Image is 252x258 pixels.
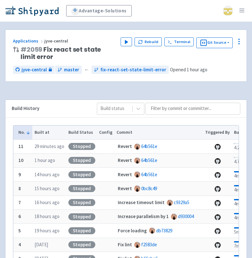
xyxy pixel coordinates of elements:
strong: Revert [118,143,132,149]
a: fix-react-set-state-limit-error [91,66,169,74]
th: Config [97,126,115,139]
div: Build History [12,105,87,112]
div: Stopped [68,227,95,234]
a: jyve-central [13,66,54,74]
time: 19 hours ago [35,228,60,234]
a: d930004 [178,213,194,219]
b: 8 [18,185,21,191]
a: #2059 [21,45,42,54]
span: ← [84,66,89,74]
button: Play [121,37,132,46]
b: 4 [18,242,21,248]
a: 64b561e [141,157,157,163]
a: 0bc8c49 [141,185,157,191]
div: Stopped [68,143,95,150]
th: Build Status [66,126,97,139]
div: Stopped [68,157,95,164]
input: Filter by commit or committer... [145,103,240,115]
a: db73829 [156,228,172,234]
strong: Increase timeout limit [118,199,165,205]
div: Stopped [68,213,95,220]
a: 64b561e [141,171,157,177]
div: Stopped [68,199,95,206]
time: 29 minutes ago [35,143,64,149]
button: Rebuild [135,37,162,46]
b: 9 [18,171,21,177]
b: 7 [18,199,21,205]
img: Shipyard logo [5,6,59,16]
a: Terminal [164,37,194,46]
th: Commit [115,126,203,139]
time: 18 hours ago [35,213,60,219]
div: Stopped [68,171,95,178]
time: 1 hour ago [187,67,207,73]
b: 5 [18,228,21,234]
span: jyve-central [44,38,69,44]
time: [DATE] [35,242,48,248]
b: 10 [18,157,23,163]
b: 6 [18,213,21,219]
span: jyve-central [22,66,47,74]
div: Stopped [68,241,95,248]
th: Triggered By [203,126,232,139]
a: f2583de [141,242,157,248]
span: master [64,66,79,74]
a: Advantage-Solutions [66,5,132,16]
strong: Fix lint [118,242,132,248]
span: fix-react-set-state-limit-error [100,66,166,74]
b: 11 [18,143,23,149]
strong: Revert [118,185,132,191]
strong: Force loading [118,228,147,234]
strong: Revert [118,157,132,163]
time: 16 hours ago [35,199,60,205]
time: 1 hour ago [35,157,55,163]
span: Opened [170,67,207,73]
time: 15 hours ago [35,185,60,191]
div: Stopped [68,185,95,192]
a: master [55,66,82,74]
button: No. [18,129,30,136]
a: Applications [13,38,44,44]
a: c9329a5 [174,199,189,205]
strong: Revert [118,171,132,177]
time: 14 hours ago [35,171,60,177]
span: Fix react set state limit error [21,46,116,61]
strong: Increase parallelism by 1 [118,213,169,219]
a: 64b561e [141,143,157,149]
th: Built at [32,126,66,139]
button: Git Source [196,37,233,48]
